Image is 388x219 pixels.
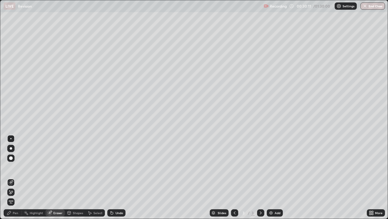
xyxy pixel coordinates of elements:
img: end-class-cross [363,4,367,9]
img: class-settings-icons [336,4,341,9]
div: Slides [218,211,226,214]
img: add-slide-button [269,210,273,215]
div: Eraser [53,211,62,214]
div: Undo [115,211,123,214]
div: Highlight [30,211,43,214]
div: Add [275,211,280,214]
p: Revision [18,4,32,9]
button: End Class [360,2,385,10]
div: 3 [251,210,255,216]
div: Pen [13,211,18,214]
p: LIVE [5,4,14,9]
p: Settings [343,5,354,8]
img: recording.375f2c34.svg [264,4,269,9]
div: Select [93,211,102,214]
span: Erase all [8,200,14,204]
div: 3 [241,211,247,215]
p: Recording [270,4,287,9]
div: / [248,211,250,215]
div: Shapes [73,211,83,214]
div: More [375,211,383,214]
